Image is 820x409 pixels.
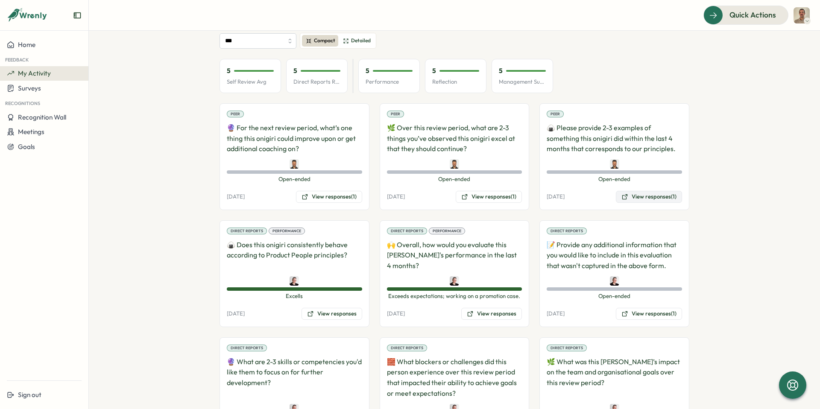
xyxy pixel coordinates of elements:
[450,159,459,169] img: Sagar Verma
[227,78,274,86] p: Self Review Avg
[610,159,619,169] img: Sagar Verma
[18,84,41,92] span: Surveys
[18,391,41,399] span: Sign out
[450,276,459,286] img: Almudena Bernardos
[547,111,564,117] div: Peer
[293,78,340,86] p: Direct Reports Review Avg
[387,123,522,154] p: 🌿 Over this review period, what are 2-3 things you’ve observed this onigiri excel at that they sh...
[547,123,682,154] p: 🍙 Please provide 2-3 examples of something this onigiri did within the last 4 months that corresp...
[314,37,335,45] span: Compact
[227,66,231,76] p: 5
[387,345,427,351] div: Direct Reports
[387,111,404,117] div: Peer
[227,292,362,300] span: Excells
[547,175,682,183] span: Open-ended
[547,240,682,271] p: 📝 Provide any additional information that you would like to include in this evaluation that wasn'...
[227,240,362,271] p: 🍙 Does this onigiri consistently behave according to Product People principles?
[456,191,522,203] button: View responses(1)
[269,228,305,234] div: Performance
[499,66,503,76] p: 5
[227,345,267,351] div: Direct Reports
[547,345,587,351] div: Direct Reports
[227,356,362,399] p: 🔮 What are 2-3 skills or competencies you'd like them to focus on for further development?
[18,41,35,49] span: Home
[387,193,405,201] p: [DATE]
[432,78,479,86] p: Reflection
[432,66,436,76] p: 5
[227,175,362,183] span: Open-ended
[387,228,427,234] div: Direct Reports
[616,308,682,320] button: View responses(1)
[293,66,297,76] p: 5
[547,310,565,318] p: [DATE]
[547,356,682,399] p: 🌿 What was this [PERSON_NAME]’s impact on the team and organisational goals over this review period?
[610,276,619,286] img: Almudena Bernardos
[227,310,245,318] p: [DATE]
[366,78,413,86] p: Performance
[387,292,522,300] span: Exceeds expectations; working on a promotion case.
[387,175,522,183] span: Open-ended
[18,69,51,77] span: My Activity
[499,78,546,86] p: Management Support
[227,111,244,117] div: Peer
[461,308,522,320] button: View responses
[429,228,465,234] div: Performance
[18,113,66,121] span: Recognition Wall
[547,193,565,201] p: [DATE]
[387,356,522,399] p: 🧱 What blockers or challenges did this person experience over this review period that impacted th...
[227,193,245,201] p: [DATE]
[366,66,369,76] p: 5
[296,191,362,203] button: View responses(1)
[227,228,267,234] div: Direct Reports
[616,191,682,203] button: View responses(1)
[302,308,362,320] button: View responses
[547,228,587,234] div: Direct Reports
[547,292,682,300] span: Open-ended
[18,143,35,151] span: Goals
[227,123,362,154] p: 🔮 For the next review period, what’s one thing this onigiri could improve upon or get additional ...
[290,276,299,286] img: Almudena Bernardos
[794,7,810,23] img: Francisco Afonso
[18,128,44,136] span: Meetings
[387,240,522,271] p: 🙌 Overall, how would you evaluate this [PERSON_NAME]'s performance in the last 4 months?
[729,9,776,20] span: Quick Actions
[290,159,299,169] img: Sagar Verma
[351,37,371,45] span: Detailed
[73,11,82,20] button: Expand sidebar
[387,310,405,318] p: [DATE]
[703,6,788,24] button: Quick Actions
